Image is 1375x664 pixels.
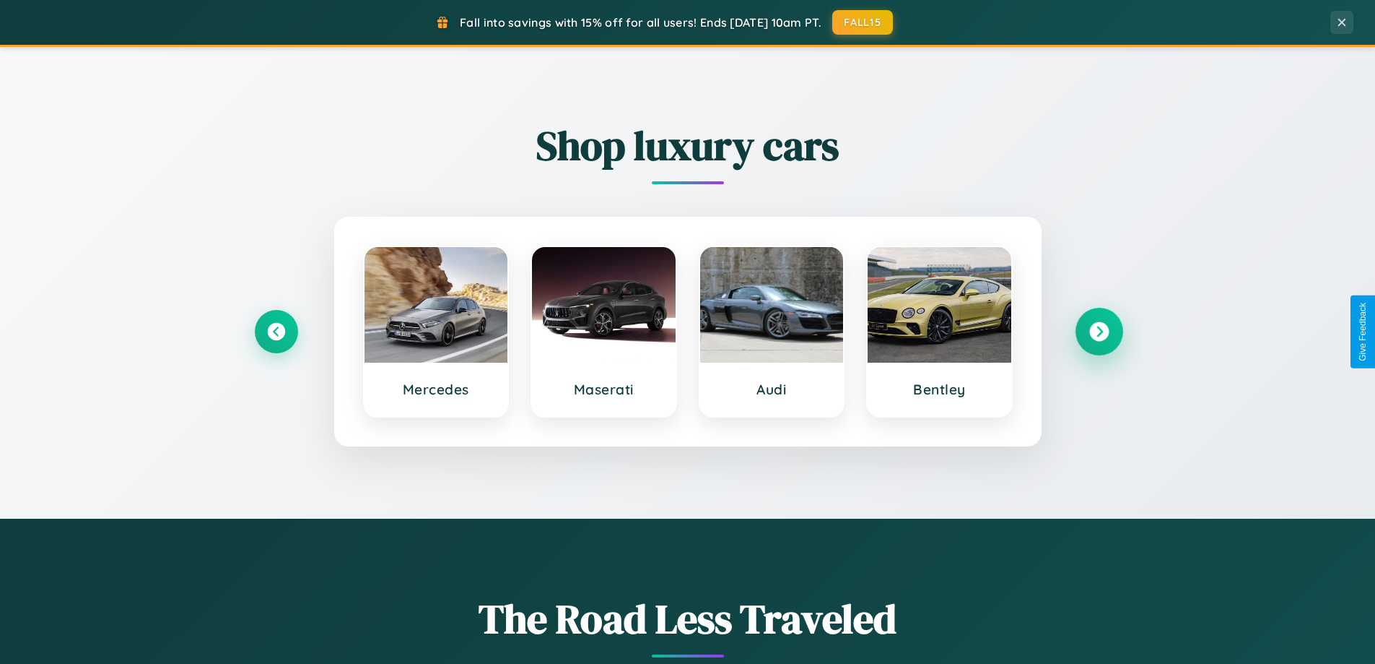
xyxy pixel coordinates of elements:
[1358,303,1368,361] div: Give Feedback
[546,381,661,398] h3: Maserati
[255,591,1121,647] h1: The Road Less Traveled
[832,10,893,35] button: FALL15
[379,381,494,398] h3: Mercedes
[255,118,1121,173] h2: Shop luxury cars
[882,381,997,398] h3: Bentley
[460,15,821,30] span: Fall into savings with 15% off for all users! Ends [DATE] 10am PT.
[715,381,829,398] h3: Audi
